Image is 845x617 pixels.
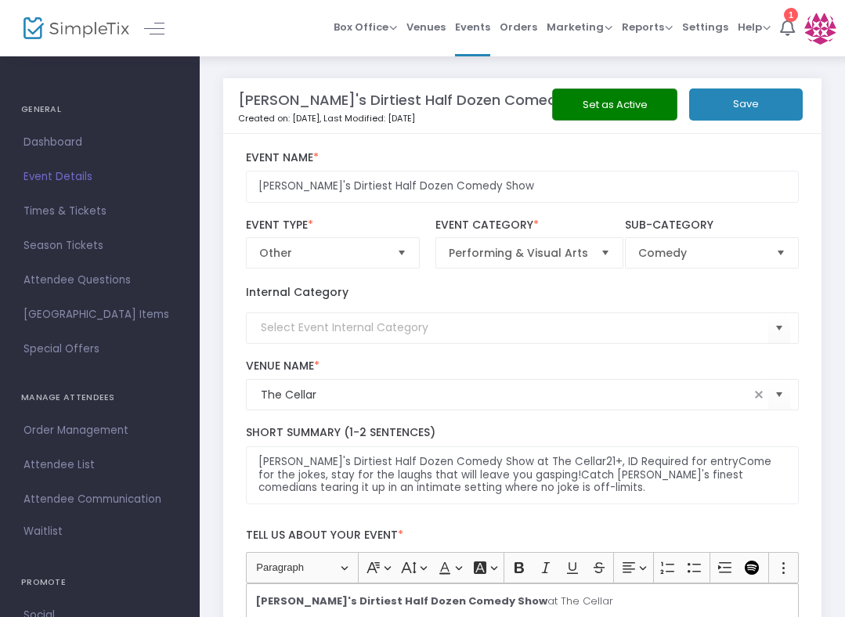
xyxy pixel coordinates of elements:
[246,151,800,165] label: Event Name
[246,552,800,583] div: Editor toolbar
[259,245,385,261] span: Other
[594,238,616,268] button: Select
[552,88,677,121] button: Set as Active
[638,245,764,261] span: Comedy
[682,7,728,47] span: Settings
[768,379,790,411] button: Select
[455,7,490,47] span: Events
[238,112,617,125] p: Created on: [DATE]
[749,385,768,404] span: clear
[23,489,176,510] span: Attendee Communication
[21,382,179,413] h4: MANAGE ATTENDEES
[625,218,800,233] label: Sub-Category
[261,319,769,336] input: Select Event Internal Category
[622,20,673,34] span: Reports
[23,167,176,187] span: Event Details
[246,171,800,203] input: Enter Event Name
[23,339,176,359] span: Special Offers
[406,7,446,47] span: Venues
[738,20,771,34] span: Help
[23,270,176,290] span: Attendee Questions
[246,424,435,440] span: Short Summary (1-2 Sentences)
[246,218,421,233] label: Event Type
[320,112,415,124] span: , Last Modified: [DATE]
[246,284,348,301] label: Internal Category
[21,94,179,125] h4: GENERAL
[246,359,800,373] label: Venue Name
[23,201,176,222] span: Times & Tickets
[23,132,176,153] span: Dashboard
[238,89,607,110] m-panel-title: [PERSON_NAME]'s Dirtiest Half Dozen Comedy Show
[23,420,176,441] span: Order Management
[23,236,176,256] span: Season Tickets
[435,218,623,233] label: Event Category
[238,520,807,552] label: Tell us about your event
[23,455,176,475] span: Attendee List
[547,20,612,34] span: Marketing
[23,524,63,539] span: Waitlist
[500,7,537,47] span: Orders
[249,556,355,580] button: Paragraph
[689,88,803,121] button: Save
[252,594,792,609] p: at The Cellar
[261,387,750,403] input: Select Venue
[391,238,413,268] button: Select
[23,305,176,325] span: [GEOGRAPHIC_DATA] Items
[21,567,179,598] h4: PROMOTE
[256,558,338,577] span: Paragraph
[770,238,792,268] button: Select
[255,594,547,608] strong: [PERSON_NAME]'s Dirtiest Half Dozen Comedy Show
[334,20,397,34] span: Box Office
[768,312,790,344] button: Select
[449,245,588,261] span: Performing & Visual Arts
[784,8,798,22] div: 1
